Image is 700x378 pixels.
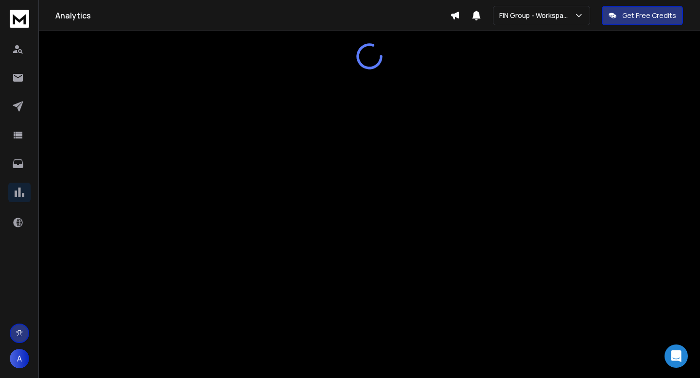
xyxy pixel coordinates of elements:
p: Get Free Credits [622,11,676,20]
img: logo [10,10,29,28]
div: Open Intercom Messenger [665,344,688,368]
p: FIN Group - Workspace [499,11,574,20]
button: A [10,349,29,368]
h1: Analytics [55,10,450,21]
button: Get Free Credits [602,6,683,25]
